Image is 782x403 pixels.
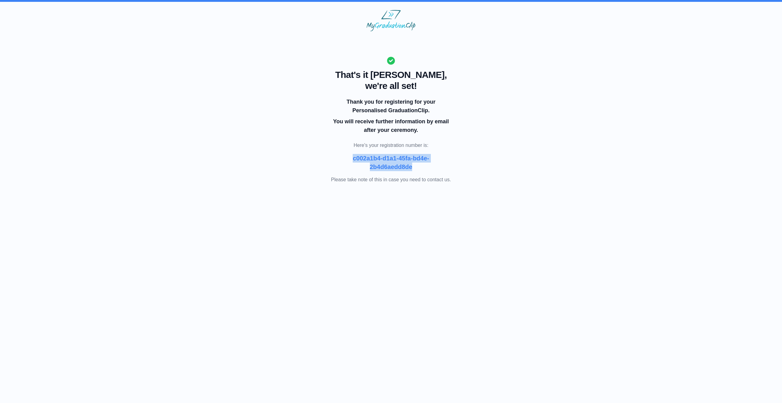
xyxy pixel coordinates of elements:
span: we're all set! [331,80,451,91]
p: Thank you for registering for your Personalised GraduationClip. [332,98,450,115]
p: Please take note of this in case you need to contact us. [331,176,451,183]
span: That's it [PERSON_NAME], [331,69,451,80]
b: c002a1b4-d1a1-45fa-bd4e-2b4d6aedd8de [353,155,429,170]
img: MyGraduationClip [366,10,416,31]
p: Here's your registration number is: [331,142,451,149]
p: You will receive further information by email after your ceremony. [332,117,450,134]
